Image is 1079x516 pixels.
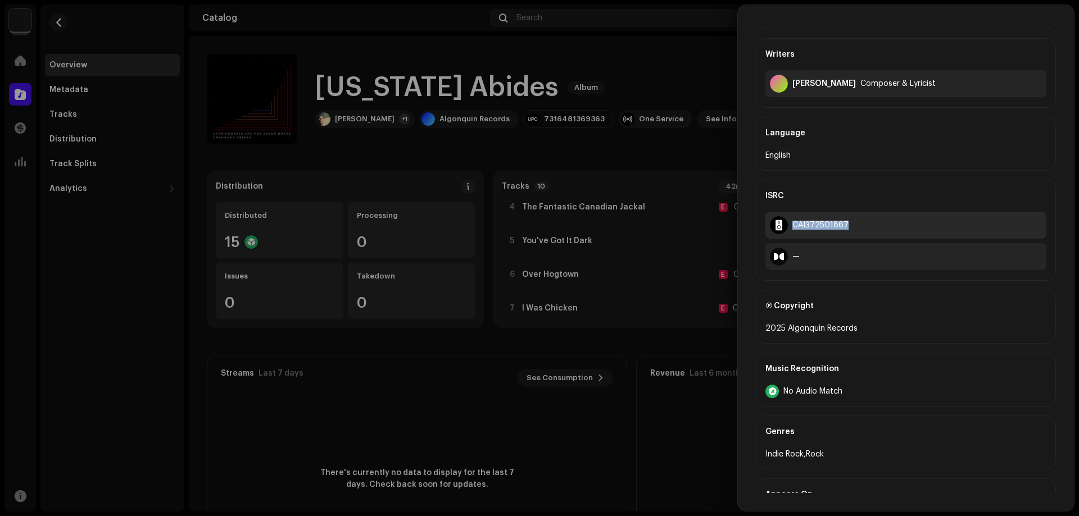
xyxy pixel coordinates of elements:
[792,79,856,88] div: Evan Phoenix
[765,416,1046,447] div: Genres
[765,39,1046,70] div: Writers
[765,322,1046,335] div: 2025 Algonquin Records
[792,221,849,230] div: CAI372501867
[792,252,800,261] div: —
[783,387,842,396] span: No Audio Match
[765,290,1046,322] div: Ⓟ Copyright
[765,149,1046,162] div: English
[765,447,1046,461] div: Indie Rock,Rock
[765,180,1046,212] div: ISRC
[765,479,1046,510] div: Appears On
[765,117,1046,149] div: Language
[765,353,1046,385] div: Music Recognition
[860,79,936,88] div: Composer & Lyricist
